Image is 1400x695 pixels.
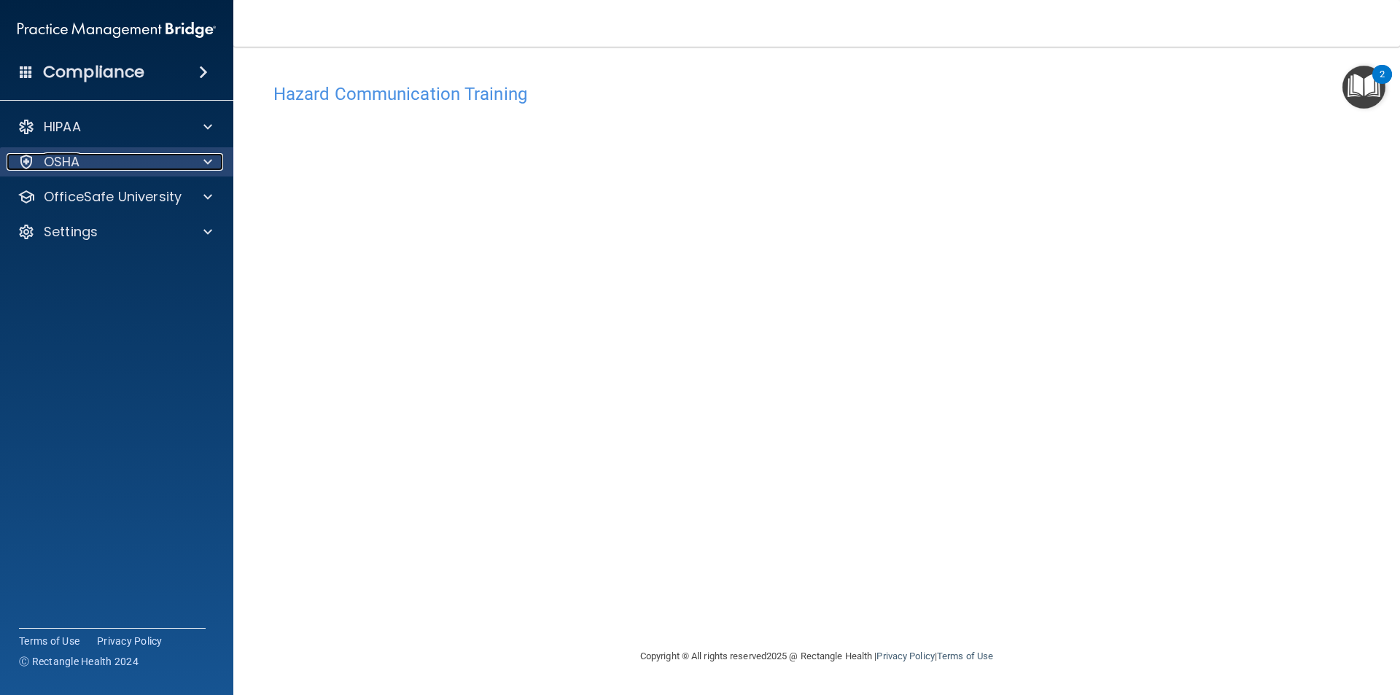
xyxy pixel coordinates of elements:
[43,62,144,82] h4: Compliance
[1342,66,1385,109] button: Open Resource Center, 2 new notifications
[17,223,212,241] a: Settings
[19,654,139,669] span: Ⓒ Rectangle Health 2024
[44,118,81,136] p: HIPAA
[97,634,163,648] a: Privacy Policy
[19,634,79,648] a: Terms of Use
[1380,74,1385,93] div: 2
[273,85,1360,104] h4: Hazard Communication Training
[17,188,212,206] a: OfficeSafe University
[551,633,1083,680] div: Copyright © All rights reserved 2025 @ Rectangle Health | |
[17,118,212,136] a: HIPAA
[273,112,1017,593] iframe: HCT
[44,188,182,206] p: OfficeSafe University
[17,153,212,171] a: OSHA
[44,223,98,241] p: Settings
[937,651,993,661] a: Terms of Use
[17,15,216,44] img: PMB logo
[876,651,934,661] a: Privacy Policy
[44,153,80,171] p: OSHA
